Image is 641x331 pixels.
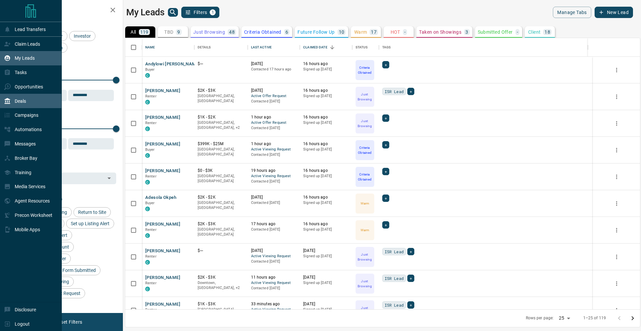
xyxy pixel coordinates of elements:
span: + [410,248,412,255]
span: Renter [145,254,157,259]
p: [GEOGRAPHIC_DATA], [GEOGRAPHIC_DATA] [198,147,244,157]
p: $--- [198,61,244,67]
span: + [385,61,387,68]
button: [PERSON_NAME] [145,275,180,281]
span: Buyer [145,67,155,72]
button: [PERSON_NAME] [145,168,180,174]
span: Active Offer Request [251,120,297,126]
p: $2K - $2K [198,195,244,200]
p: 1 hour ago [251,114,297,120]
p: Signed up [DATE] [303,307,349,312]
p: - [517,30,518,34]
p: $2K - $3K [198,275,244,280]
button: [PERSON_NAME] [145,301,180,308]
p: Criteria Obtained [356,65,374,75]
span: Renter [145,174,157,179]
p: 16 hours ago [303,141,349,147]
p: 10 [339,30,345,34]
button: Manage Tabs [553,7,591,18]
p: Just Browsing [356,92,374,102]
p: Just Browsing [356,252,374,262]
button: Andylowi [PERSON_NAME] [145,61,200,67]
span: Renter [145,94,157,98]
div: Tags [379,38,588,57]
p: Contacted [DATE] [251,227,297,232]
div: + [382,114,389,122]
div: Last Active [248,38,300,57]
span: ISR Lead [385,275,404,282]
p: Contacted [DATE] [251,99,297,104]
p: [DATE] [303,301,349,307]
p: Just Browsing [356,118,374,128]
p: 16 hours ago [303,195,349,200]
span: Renter [145,228,157,232]
p: $1K - $3K [198,301,244,307]
p: Contacted [DATE] [251,259,297,264]
p: Signed up [DATE] [303,93,349,99]
p: [DATE] [251,61,297,67]
p: Contacted [DATE] [251,286,297,291]
button: Adesola Okpeh [145,195,176,201]
p: Submitted Offer [478,30,513,34]
p: $1K - $2K [198,114,244,120]
p: Midtown | Central, Toronto [198,280,244,291]
p: [GEOGRAPHIC_DATA], [GEOGRAPHIC_DATA] [198,227,244,237]
span: Active Viewing Request [251,307,297,313]
button: Open [104,174,114,183]
span: Renter [145,281,157,285]
p: [DATE] [251,195,297,200]
div: + [382,141,389,148]
p: $2K - $3K [198,88,244,93]
p: 19 hours ago [251,168,297,174]
p: 3 [465,30,468,34]
div: + [407,88,414,95]
p: [GEOGRAPHIC_DATA], [GEOGRAPHIC_DATA] [198,93,244,104]
button: more [612,118,622,128]
p: Signed up [DATE] [303,280,349,286]
div: + [407,248,414,255]
span: 1 [210,10,215,15]
p: TBD [164,30,173,34]
button: Filters1 [181,7,220,18]
span: Renter [145,121,157,125]
p: Just Browsing [356,279,374,289]
p: Criteria Obtained [244,30,281,34]
p: Contacted [DATE] [251,152,297,157]
span: Investor [71,33,93,39]
p: Midtown | Central, Toronto [198,120,244,130]
div: Details [198,38,211,57]
span: ISR Lead [385,88,404,95]
p: [GEOGRAPHIC_DATA], [GEOGRAPHIC_DATA] [198,200,244,211]
p: Criteria Obtained [356,145,374,155]
span: Buyer [145,147,155,152]
p: [DATE] [303,248,349,254]
p: $--- [198,248,244,254]
button: Go to next page [626,312,639,325]
p: 16 hours ago [303,61,349,67]
div: Return to Site [73,207,111,217]
div: Claimed Date [303,38,328,57]
p: 48 [229,30,235,34]
button: [PERSON_NAME] [145,221,180,228]
p: Signed up [DATE] [303,254,349,259]
span: Active Offer Request [251,93,297,99]
button: [PERSON_NAME] [145,141,180,147]
p: Signed up [DATE] [303,174,349,179]
p: Warm [361,228,369,233]
div: condos.ca [145,100,150,104]
div: Set up Listing Alert [66,219,114,229]
p: 16 hours ago [303,88,349,93]
div: Name [145,38,155,57]
p: 6 [285,30,288,34]
div: + [382,61,389,68]
p: Signed up [DATE] [303,227,349,232]
div: condos.ca [145,180,150,185]
p: Warm [361,201,369,206]
p: North York, Toronto [198,307,244,317]
p: 17 [371,30,377,34]
span: + [385,115,387,121]
div: Investor [69,31,95,41]
span: + [410,88,412,95]
div: Last Active [251,38,272,57]
button: New Lead [595,7,633,18]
